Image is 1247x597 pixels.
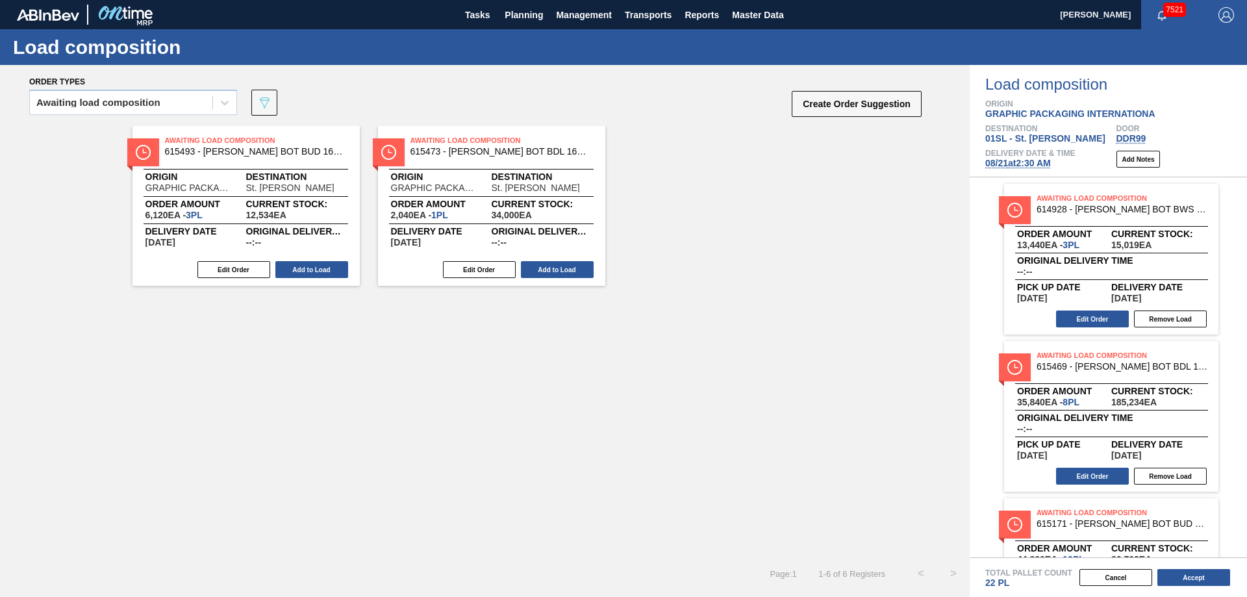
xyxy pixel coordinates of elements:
[521,261,594,278] button: Add to Load
[1111,451,1141,460] span: ,08/25/2025,
[1116,133,1146,144] span: DDR99
[1111,398,1157,407] span: ,185,234,EA
[1111,294,1141,303] span: ,08/25/2025,
[410,147,592,157] span: 615473 - CARR BOT BDL 16OZ AL BOT 20/16 AB 0924 B
[1111,240,1152,249] span: ,15,019,EA
[246,183,334,192] span: St. Louis Brewery
[492,183,580,192] span: St. Louis Brewery
[1111,283,1205,291] span: Delivery Date
[17,9,79,21] img: TNhmsLtSVTkK8tSr43FrP2fwEKptu5GPRR3wAAAABJRU5ErkJggg==
[1017,294,1047,303] span: ,08/22/2025
[492,210,532,220] span: ,34,000,EA,
[246,227,347,235] span: Original delivery time
[1111,555,1152,564] span: ,86,702,EA
[492,173,592,181] span: Destination
[391,227,492,235] span: Delivery Date
[145,173,246,181] span: Origin
[505,7,543,23] span: Planning
[985,133,1105,144] span: 01SL - St. [PERSON_NAME]
[1017,257,1205,264] span: Original delivery time
[1007,517,1022,532] img: status
[463,7,492,23] span: Tasks
[1218,7,1234,23] img: Logout
[1037,192,1218,205] span: Awaiting Load Composition
[1017,451,1047,460] span: ,08/22/2025
[391,173,492,181] span: Origin
[1037,205,1208,214] span: 614928 - CARR BOT BWS 12OZ SNUG 12/12 12OZ BOT 05
[13,40,244,55] h1: Load composition
[381,145,396,160] img: status
[391,183,479,192] span: GRAPHIC PACKAGING INTERNATIONA
[792,91,922,117] button: Create Order Suggestion
[1037,349,1218,362] span: Awaiting Load Composition
[165,147,347,157] span: 615493 - CARR BOT BUD 16OZ AL BOT 20/16 AB 1024 B
[905,557,937,590] button: <
[1037,519,1208,529] span: 615171 - CARR BOT BUD 12OZ SNUG 12/12 12OZ BOT 09
[492,200,592,208] span: Current Stock:
[1017,424,1032,433] span: --:--
[1111,387,1205,395] span: Current Stock:
[29,77,85,86] span: Order types
[246,173,347,181] span: Destination
[1157,569,1230,586] button: Accept
[1017,267,1032,276] span: --:--
[1063,240,1079,250] span: 3,PL
[1017,387,1111,395] span: Order amount
[985,149,1075,157] span: Delivery Date & Time
[1134,311,1207,327] button: Remove Load
[492,227,592,235] span: Original delivery time
[1056,468,1129,485] button: Edit Order
[1007,360,1022,375] img: status
[1079,569,1152,586] button: Cancel
[132,126,360,286] span: statusAwaiting Load Composition615493 - [PERSON_NAME] BOT BUD 16OZ AL BOT 20/16 AB 1024 BOriginGR...
[246,210,286,220] span: ,12,534,EA,
[970,335,1247,492] span: statusAwaiting Load Composition615469 - [PERSON_NAME] BOT BDL 12OZ SNUG 12/12 12OZ BOT 09Order am...
[1017,240,1079,249] span: 13,440EA-3PL
[732,7,783,23] span: Master Data
[1111,230,1205,238] span: Current Stock:
[625,7,672,23] span: Transports
[391,210,448,220] span: 2,040EA-1PL
[1056,311,1129,327] button: Edit Order
[492,238,507,247] span: --:--
[556,7,612,23] span: Management
[1017,544,1111,552] span: Order amount
[145,200,246,208] span: Order amount
[391,200,492,208] span: Order amount
[275,261,348,278] button: Add to Load
[985,125,1116,133] span: Destination
[246,238,261,247] span: --:--
[1163,3,1186,17] span: 7521
[1017,283,1111,291] span: Pick up Date
[1017,555,1085,564] span: 44,800EA-10PL
[770,569,796,579] span: Page : 1
[1007,203,1022,218] img: status
[145,210,203,220] span: 6,120EA-3PL
[197,261,270,278] button: Edit Order
[1111,440,1205,448] span: Delivery Date
[136,145,151,160] img: status
[985,158,1051,168] span: 08/21 at 2:30 AM
[1017,230,1111,238] span: Order amount
[145,227,246,235] span: Delivery Date
[391,238,421,247] span: 08/20/2025
[985,108,1155,119] span: GRAPHIC PACKAGING INTERNATIONA
[165,134,347,147] span: Awaiting Load Composition
[1017,440,1111,448] span: Pick up Date
[246,200,347,208] span: Current Stock:
[985,77,1247,92] span: Load composition
[431,210,448,220] span: 1,PL
[1116,151,1160,168] button: Add Notes
[816,569,885,579] span: 1 - 6 of 6 Registers
[443,261,516,278] button: Edit Order
[970,177,1247,335] span: statusAwaiting Load Composition614928 - [PERSON_NAME] BOT BWS 12OZ SNUG 12/12 12OZ BOT 05Order am...
[410,134,592,147] span: Awaiting Load Composition
[985,100,1247,108] span: Origin
[1111,544,1205,552] span: Current Stock:
[1134,468,1207,485] button: Remove Load
[1017,414,1205,422] span: Original delivery time
[36,98,160,107] div: Awaiting load composition
[685,7,719,23] span: Reports
[1037,362,1208,372] span: 615469 - CARR BOT BDL 12OZ SNUG 12/12 12OZ BOT 09
[937,557,970,590] button: >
